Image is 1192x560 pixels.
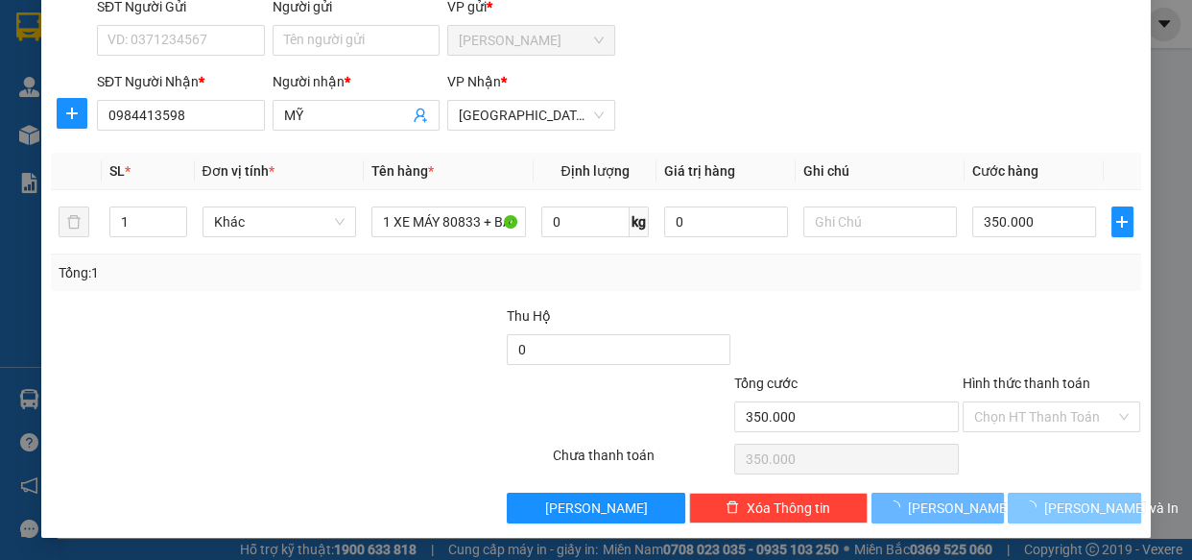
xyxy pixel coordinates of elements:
[1111,207,1133,237] button: plus
[447,74,501,89] span: VP Nhận
[972,163,1038,179] span: Cước hàng
[507,493,685,523] button: [PERSON_NAME]
[664,207,788,237] input: 0
[371,163,434,179] span: Tên hàng
[58,106,86,121] span: plus
[887,500,908,514] span: loading
[726,500,739,516] span: delete
[551,445,733,478] div: Chưa thanh toán
[664,163,735,179] span: Giá trị hàng
[630,207,649,237] span: kg
[59,262,462,283] div: Tổng: 1
[203,163,274,179] span: Đơn vị tính
[214,207,346,236] span: Khác
[413,108,428,123] span: user-add
[273,71,441,92] div: Người nhận
[963,376,1090,391] label: Hình thức thanh toán
[747,498,830,519] span: Xóa Thông tin
[734,376,798,391] span: Tổng cước
[371,207,526,237] input: VD: Bàn, Ghế
[97,71,265,92] div: SĐT Người Nhận
[871,493,1004,523] button: [PERSON_NAME]
[459,101,604,130] span: Sài Gòn
[796,153,966,190] th: Ghi chú
[908,498,1011,519] span: [PERSON_NAME]
[803,207,958,237] input: Ghi Chú
[545,498,648,519] span: [PERSON_NAME]
[1008,493,1140,523] button: [PERSON_NAME] và In
[560,163,629,179] span: Định lượng
[59,207,89,237] button: delete
[57,98,87,129] button: plus
[507,308,551,324] span: Thu Hộ
[1112,214,1132,230] span: plus
[1044,498,1179,519] span: [PERSON_NAME] và In
[1023,500,1044,514] span: loading
[689,493,868,523] button: deleteXóa Thông tin
[109,163,125,179] span: SL
[459,26,604,55] span: Phan Rang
